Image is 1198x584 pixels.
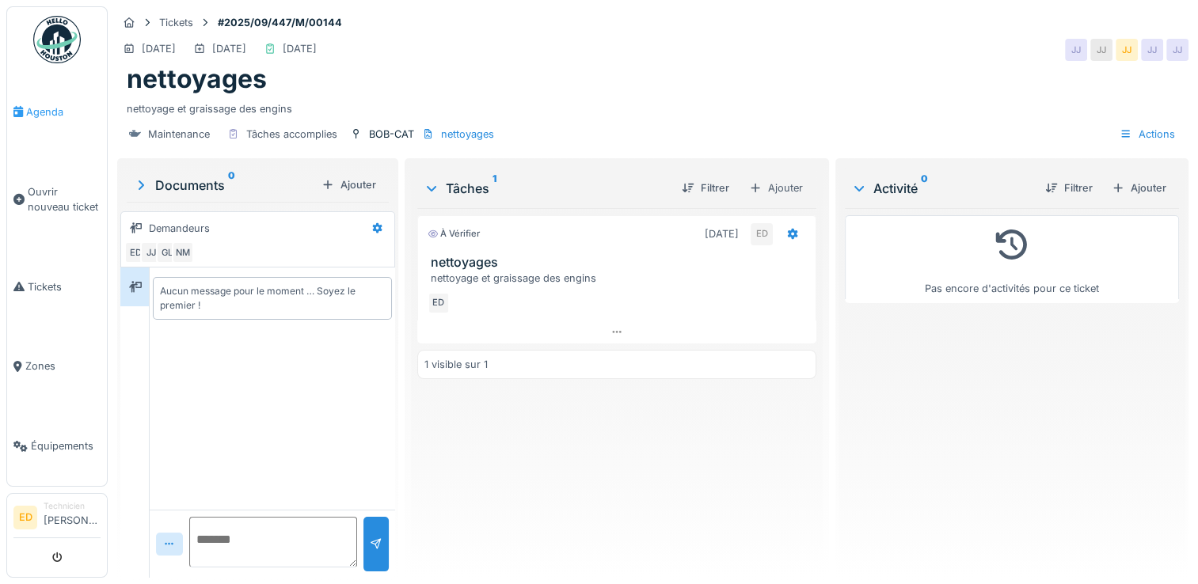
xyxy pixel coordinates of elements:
span: Zones [25,358,101,374]
div: Aucun message pour le moment … Soyez le premier ! [160,284,385,313]
div: Pas encore d'activités pour ce ticket [855,222,1169,296]
div: [DATE] [283,41,317,56]
span: Tickets [28,279,101,294]
div: JJ [1065,39,1087,61]
li: ED [13,506,37,529]
div: [DATE] [142,41,176,56]
div: Tickets [159,15,193,30]
div: GL [156,241,178,264]
sup: 1 [493,179,496,198]
h1: nettoyages [127,64,267,94]
h3: nettoyages [431,255,809,270]
div: JJ [1116,39,1138,61]
div: Tâches accomplies [246,127,337,142]
a: ED Technicien[PERSON_NAME] [13,500,101,538]
div: Demandeurs [149,221,210,236]
div: JJ [1090,39,1112,61]
span: Équipements [31,438,101,453]
a: Zones [7,327,107,407]
div: 1 visible sur 1 [424,357,488,372]
img: Badge_color-CXgf-gQk.svg [33,16,81,63]
span: Ouvrir nouveau ticket [28,184,101,214]
strong: #2025/09/447/M/00144 [211,15,348,30]
div: Ajouter [315,174,382,195]
div: Ajouter [742,176,810,199]
sup: 0 [921,179,928,198]
div: nettoyages [441,127,494,142]
div: ED [124,241,146,264]
a: Agenda [7,72,107,152]
a: Équipements [7,406,107,486]
div: Tâches [424,179,669,198]
div: BOB-CAT [369,127,414,142]
div: Documents [133,176,315,195]
div: JJ [1141,39,1163,61]
div: Technicien [44,500,101,512]
div: Activité [851,179,1033,198]
div: JJ [140,241,162,264]
a: Ouvrir nouveau ticket [7,152,107,247]
div: ED [428,292,450,314]
div: ED [751,223,773,245]
div: [DATE] [212,41,246,56]
div: À vérifier [428,227,480,241]
div: Filtrer [1039,177,1099,199]
div: NM [172,241,194,264]
sup: 0 [228,176,235,195]
div: Filtrer [675,177,736,199]
div: Actions [1112,123,1182,146]
div: Ajouter [1105,177,1173,199]
div: nettoyage et graissage des engins [127,95,1179,116]
span: Agenda [26,104,101,119]
div: JJ [1166,39,1188,61]
div: Maintenance [148,127,210,142]
div: nettoyage et graissage des engins [431,271,809,286]
div: [DATE] [705,226,739,241]
a: Tickets [7,247,107,327]
li: [PERSON_NAME] [44,500,101,534]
